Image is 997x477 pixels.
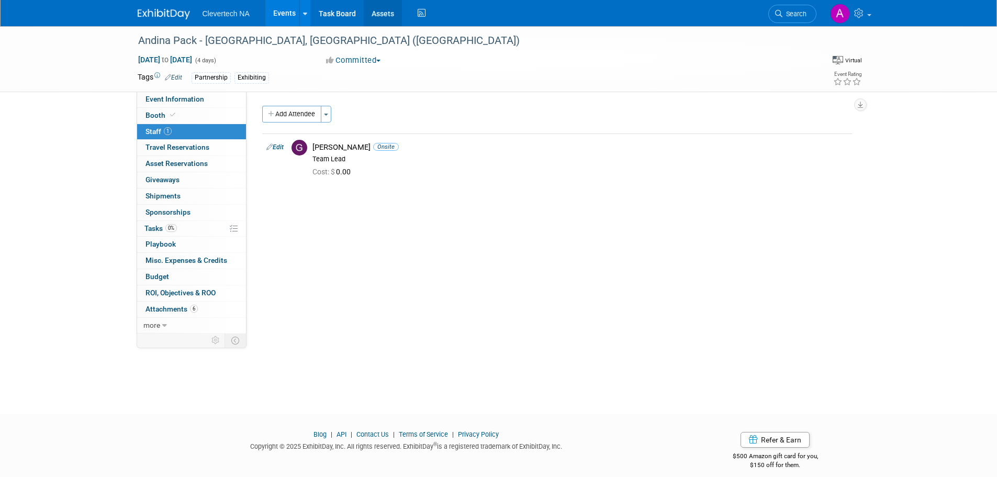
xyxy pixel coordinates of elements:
[137,188,246,204] a: Shipments
[138,55,193,64] span: [DATE] [DATE]
[207,334,225,347] td: Personalize Event Tab Strip
[145,240,176,248] span: Playbook
[322,55,385,66] button: Committed
[337,430,346,438] a: API
[328,430,335,438] span: |
[194,57,216,64] span: (4 days)
[458,430,499,438] a: Privacy Policy
[137,92,246,107] a: Event Information
[768,5,816,23] a: Search
[190,305,198,313] span: 6
[450,430,456,438] span: |
[755,54,862,70] div: Event Format
[145,127,172,136] span: Staff
[170,112,175,118] i: Booth reservation complete
[292,140,307,156] img: G.jpg
[691,461,860,470] div: $150 off for them.
[137,156,246,172] a: Asset Reservations
[137,237,246,252] a: Playbook
[833,72,861,77] div: Event Rating
[135,31,801,50] div: Andina Pack - [GEOGRAPHIC_DATA], [GEOGRAPHIC_DATA] ([GEOGRAPHIC_DATA])
[165,74,182,81] a: Edit
[137,172,246,188] a: Giveaways
[833,56,843,64] img: Format-Virtual.png
[138,72,182,84] td: Tags
[137,124,246,140] a: Staff1
[830,4,850,24] img: Abigail Maravilla
[312,155,848,163] div: Team Lead
[433,441,437,447] sup: ®
[137,108,246,124] a: Booth
[138,9,190,19] img: ExhibitDay
[145,159,208,168] span: Asset Reservations
[145,143,209,151] span: Travel Reservations
[203,9,250,18] span: Clevertech NA
[348,430,355,438] span: |
[137,302,246,317] a: Attachments6
[225,334,246,347] td: Toggle Event Tabs
[137,253,246,269] a: Misc. Expenses & Credits
[312,168,336,176] span: Cost: $
[266,143,284,151] a: Edit
[145,192,181,200] span: Shipments
[312,168,355,176] span: 0.00
[234,72,269,83] div: Exhibiting
[145,208,191,216] span: Sponsorships
[137,140,246,156] a: Travel Reservations
[145,175,180,184] span: Giveaways
[782,10,806,18] span: Search
[145,111,177,119] span: Booth
[137,205,246,220] a: Sponsorships
[691,445,860,469] div: $500 Amazon gift card for you,
[833,54,862,65] div: Event Format
[262,106,321,123] button: Add Attendee
[137,318,246,334] a: more
[165,224,177,232] span: 0%
[145,95,204,103] span: Event Information
[137,221,246,237] a: Tasks0%
[145,272,169,281] span: Budget
[390,430,397,438] span: |
[373,143,399,151] span: Onsite
[312,142,848,152] div: [PERSON_NAME]
[356,430,389,438] a: Contact Us
[192,72,231,83] div: Partnership
[137,269,246,285] a: Budget
[145,305,198,313] span: Attachments
[845,57,862,64] div: Virtual
[164,127,172,135] span: 1
[145,256,227,264] span: Misc. Expenses & Credits
[143,321,160,329] span: more
[160,56,170,64] span: to
[741,432,810,448] a: Refer & Earn
[399,430,448,438] a: Terms of Service
[138,439,676,451] div: Copyright © 2025 ExhibitDay, Inc. All rights reserved. ExhibitDay is a registered trademark of Ex...
[144,224,177,232] span: Tasks
[145,289,216,297] span: ROI, Objectives & ROO
[313,430,327,438] a: Blog
[137,285,246,301] a: ROI, Objectives & ROO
